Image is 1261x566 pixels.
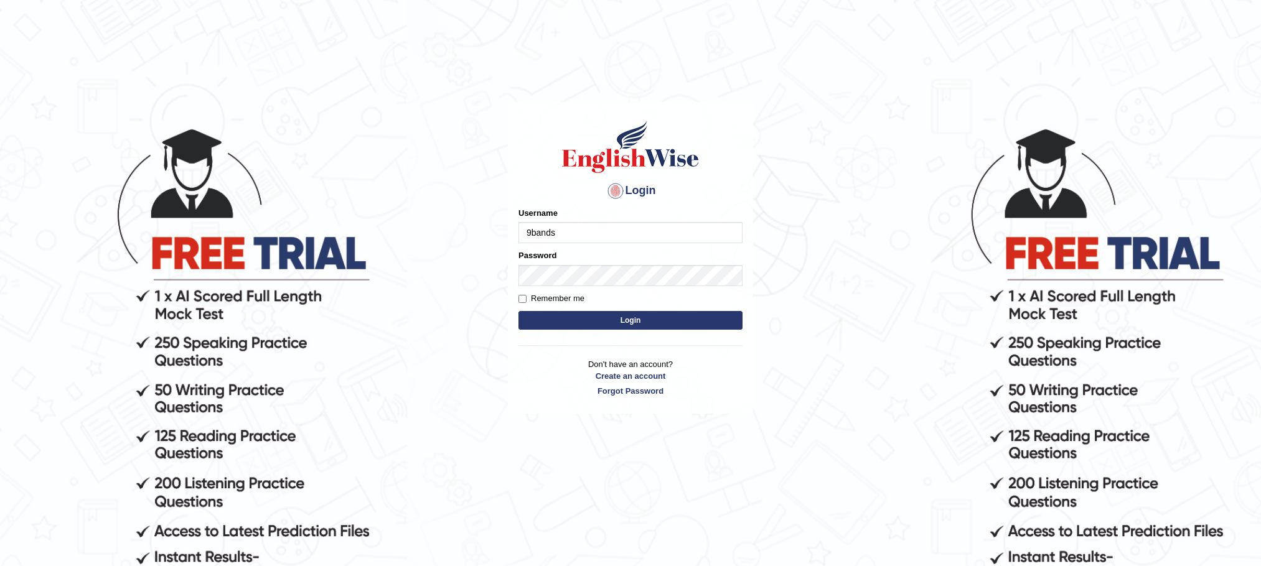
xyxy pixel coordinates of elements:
[518,370,743,382] a: Create an account
[518,358,743,397] p: Don't have an account?
[518,295,527,303] input: Remember me
[518,181,743,201] h4: Login
[518,207,558,219] label: Username
[560,119,701,175] img: Logo of English Wise sign in for intelligent practice with AI
[518,292,584,305] label: Remember me
[518,311,743,330] button: Login
[518,249,556,261] label: Password
[518,385,743,397] a: Forgot Password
